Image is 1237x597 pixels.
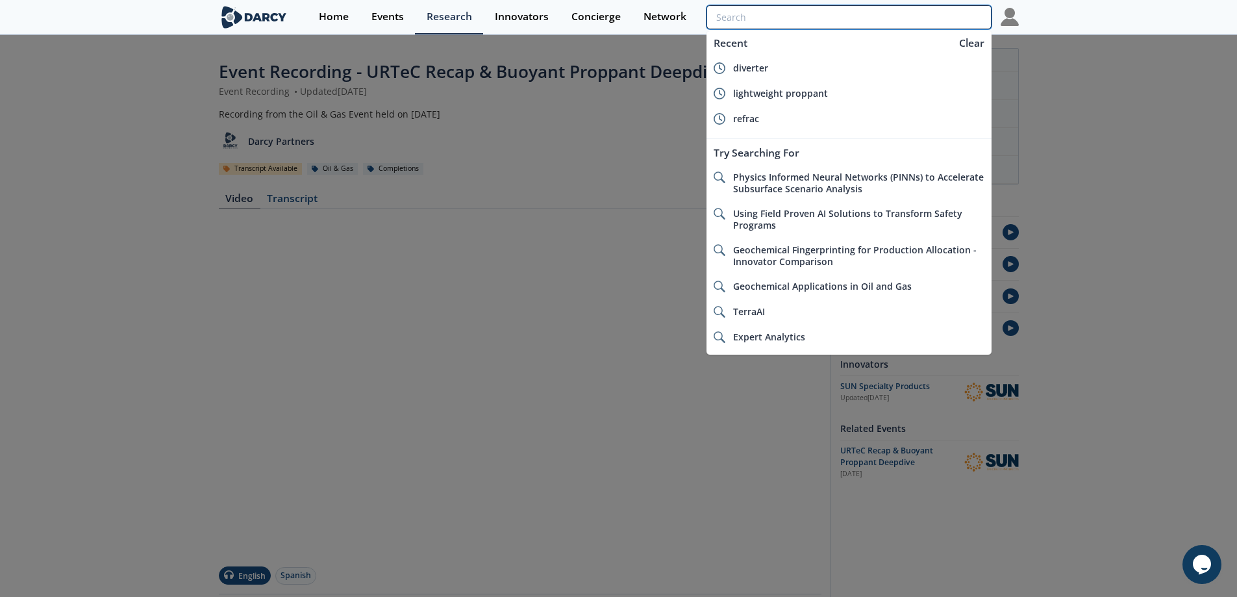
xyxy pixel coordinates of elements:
[733,207,962,231] span: Using Field Proven AI Solutions to Transform Safety Programs
[706,141,991,165] div: Try Searching For
[733,87,828,99] span: lightweight proppant
[714,306,725,318] img: icon
[955,36,989,51] div: Clear
[643,12,686,22] div: Network
[427,12,472,22] div: Research
[714,171,725,183] img: icon
[495,12,549,22] div: Innovators
[714,113,725,125] img: icon
[714,244,725,256] img: icon
[733,112,759,125] span: refrac
[714,88,725,99] img: icon
[706,5,991,29] input: Advanced Search
[733,171,984,195] span: Physics Informed Neural Networks (PINNs) to Accelerate Subsurface Scenario Analysis
[714,331,725,343] img: icon
[714,62,725,74] img: icon
[1001,8,1019,26] img: Profile
[733,331,805,343] span: Expert Analytics
[319,12,349,22] div: Home
[733,280,912,292] span: Geochemical Applications in Oil and Gas
[371,12,404,22] div: Events
[219,6,290,29] img: logo-wide.svg
[1182,545,1224,584] iframe: chat widget
[733,305,765,318] span: TerraAI
[714,208,725,220] img: icon
[733,244,977,268] span: Geochemical Fingerprinting for Production Allocation - Innovator Comparison
[714,281,725,292] img: icon
[733,62,768,74] span: diverter
[706,31,952,55] div: Recent
[571,12,621,22] div: Concierge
